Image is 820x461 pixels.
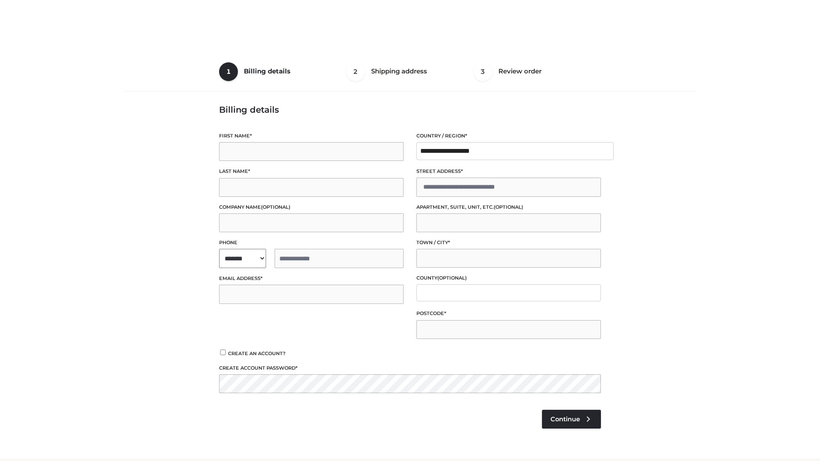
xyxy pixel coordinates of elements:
span: Continue [551,415,580,423]
span: Billing details [244,67,290,75]
label: Street address [416,167,601,175]
span: Shipping address [371,67,427,75]
label: Email address [219,274,404,283]
a: Continue [542,410,601,429]
input: Create an account? [219,350,227,355]
span: Create an account? [228,350,286,356]
label: Country / Region [416,132,601,140]
span: (optional) [261,204,290,210]
span: (optional) [437,275,467,281]
span: (optional) [494,204,523,210]
label: First name [219,132,404,140]
span: Review order [498,67,542,75]
label: County [416,274,601,282]
label: Company name [219,203,404,211]
label: Create account password [219,364,601,372]
label: Apartment, suite, unit, etc. [416,203,601,211]
span: 1 [219,62,238,81]
label: Town / City [416,239,601,247]
span: 2 [346,62,365,81]
label: Postcode [416,309,601,318]
span: 3 [474,62,492,81]
label: Last name [219,167,404,175]
h3: Billing details [219,105,601,115]
label: Phone [219,239,404,247]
